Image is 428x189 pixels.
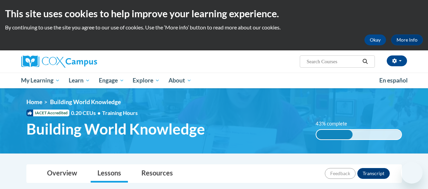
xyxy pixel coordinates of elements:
[102,110,138,116] span: Training Hours
[94,73,129,88] a: Engage
[391,34,423,45] a: More Info
[379,77,408,84] span: En español
[5,24,423,31] p: By continuing to use the site you agree to our use of cookies. Use the ‘More info’ button to read...
[69,76,90,85] span: Learn
[21,76,60,85] span: My Learning
[26,98,42,105] a: Home
[135,165,180,183] a: Resources
[26,120,205,138] span: Building World Knowledge
[364,34,386,45] button: Okay
[71,109,102,117] span: 0.20 CEUs
[133,76,160,85] span: Explore
[26,110,69,116] span: IACET Accredited
[164,73,196,88] a: About
[16,73,412,88] div: Main menu
[360,57,370,66] button: Search
[5,7,423,20] h2: This site uses cookies to help improve your learning experience.
[387,55,407,66] button: Account Settings
[306,57,360,66] input: Search Courses
[50,98,121,105] span: Building World Knowledge
[401,162,423,184] iframe: Button to launch messaging window
[97,110,100,116] span: •
[316,130,353,139] div: 43% complete
[21,55,143,68] a: Cox Campus
[99,76,124,85] span: Engage
[17,73,65,88] a: My Learning
[128,73,164,88] a: Explore
[21,55,97,68] img: Cox Campus
[325,168,356,179] button: Feedback
[40,165,84,183] a: Overview
[316,120,355,127] label: 43% complete
[91,165,128,183] a: Lessons
[357,168,390,179] button: Transcript
[168,76,192,85] span: About
[375,73,412,88] a: En español
[64,73,94,88] a: Learn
